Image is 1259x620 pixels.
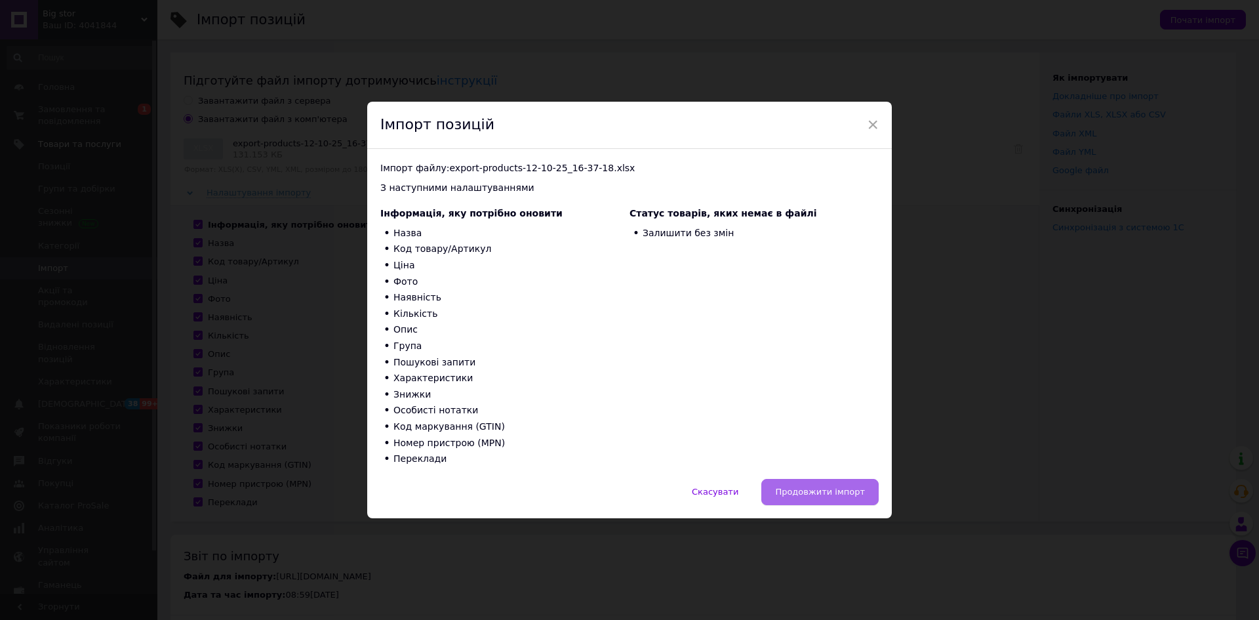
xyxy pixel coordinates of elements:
li: Особисті нотатки [380,403,629,419]
span: Продовжити імпорт [775,487,865,497]
div: З наступними налаштуваннями [380,182,879,195]
span: × [867,114,879,136]
li: Група [380,338,629,354]
div: Імпорт файлу: export-products-12-10-25_16-37-18.xlsx [380,162,879,175]
li: Назва [380,225,629,241]
li: Знижки [380,386,629,403]
li: Кількість [380,306,629,322]
li: Код маркування (GTIN) [380,419,629,435]
li: Переклади [380,451,629,468]
li: Опис [380,322,629,339]
span: Скасувати [692,487,738,497]
li: Ціна [380,258,629,274]
li: Характеристики [380,371,629,387]
span: Інформація, яку потрібно оновити [380,208,563,218]
button: Скасувати [678,479,752,505]
span: Статус товарів, яких немає в файлі [629,208,817,218]
li: Фото [380,274,629,290]
li: Номер пристрою (MPN) [380,435,629,451]
li: Залишити без змін [629,225,879,241]
button: Продовжити імпорт [761,479,879,505]
li: Наявність [380,290,629,306]
li: Код товару/Артикул [380,241,629,258]
div: Імпорт позицій [367,102,892,149]
li: Пошукові запити [380,354,629,371]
